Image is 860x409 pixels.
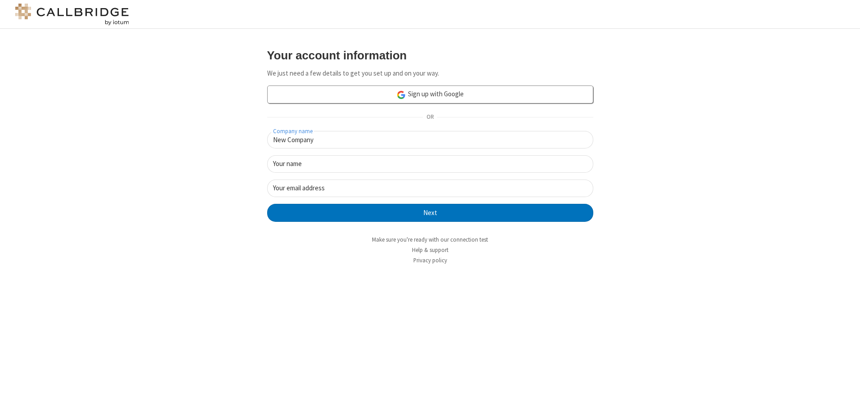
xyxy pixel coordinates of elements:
img: google-icon.png [396,90,406,100]
input: Your name [267,155,593,173]
input: Your email address [267,180,593,197]
span: OR [423,111,437,124]
a: Privacy policy [413,256,447,264]
p: We just need a few details to get you set up and on your way. [267,68,593,79]
a: Sign up with Google [267,85,593,103]
a: Help & support [412,246,448,254]
h3: Your account information [267,49,593,62]
input: Company name [267,131,593,148]
button: Next [267,204,593,222]
img: logo@2x.png [13,4,130,25]
a: Make sure you're ready with our connection test [372,236,488,243]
